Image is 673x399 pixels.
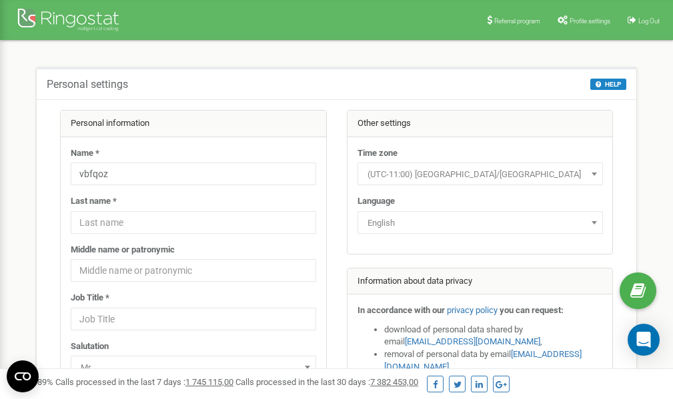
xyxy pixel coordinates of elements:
[638,17,660,25] span: Log Out
[447,305,498,315] a: privacy policy
[7,360,39,392] button: Open CMP widget
[235,377,418,387] span: Calls processed in the last 30 days :
[500,305,564,315] strong: you can request:
[71,211,316,234] input: Last name
[362,165,598,184] span: (UTC-11:00) Pacific/Midway
[570,17,610,25] span: Profile settings
[362,214,598,232] span: English
[405,336,540,346] a: [EMAIL_ADDRESS][DOMAIN_NAME]
[358,195,395,208] label: Language
[71,308,316,330] input: Job Title
[71,340,109,353] label: Salutation
[71,147,99,160] label: Name *
[370,377,418,387] u: 7 382 453,00
[358,305,445,315] strong: In accordance with our
[358,211,603,234] span: English
[494,17,540,25] span: Referral program
[61,111,326,137] div: Personal information
[75,358,311,377] span: Mr.
[71,195,117,208] label: Last name *
[71,163,316,185] input: Name
[71,259,316,282] input: Middle name or patronymic
[47,79,128,91] h5: Personal settings
[71,292,109,304] label: Job Title *
[590,79,626,90] button: HELP
[358,163,603,185] span: (UTC-11:00) Pacific/Midway
[71,244,175,256] label: Middle name or patronymic
[358,147,398,160] label: Time zone
[384,348,603,373] li: removal of personal data by email ,
[628,324,660,356] div: Open Intercom Messenger
[185,377,233,387] u: 1 745 115,00
[348,268,613,295] div: Information about data privacy
[71,356,316,378] span: Mr.
[348,111,613,137] div: Other settings
[55,377,233,387] span: Calls processed in the last 7 days :
[384,324,603,348] li: download of personal data shared by email ,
